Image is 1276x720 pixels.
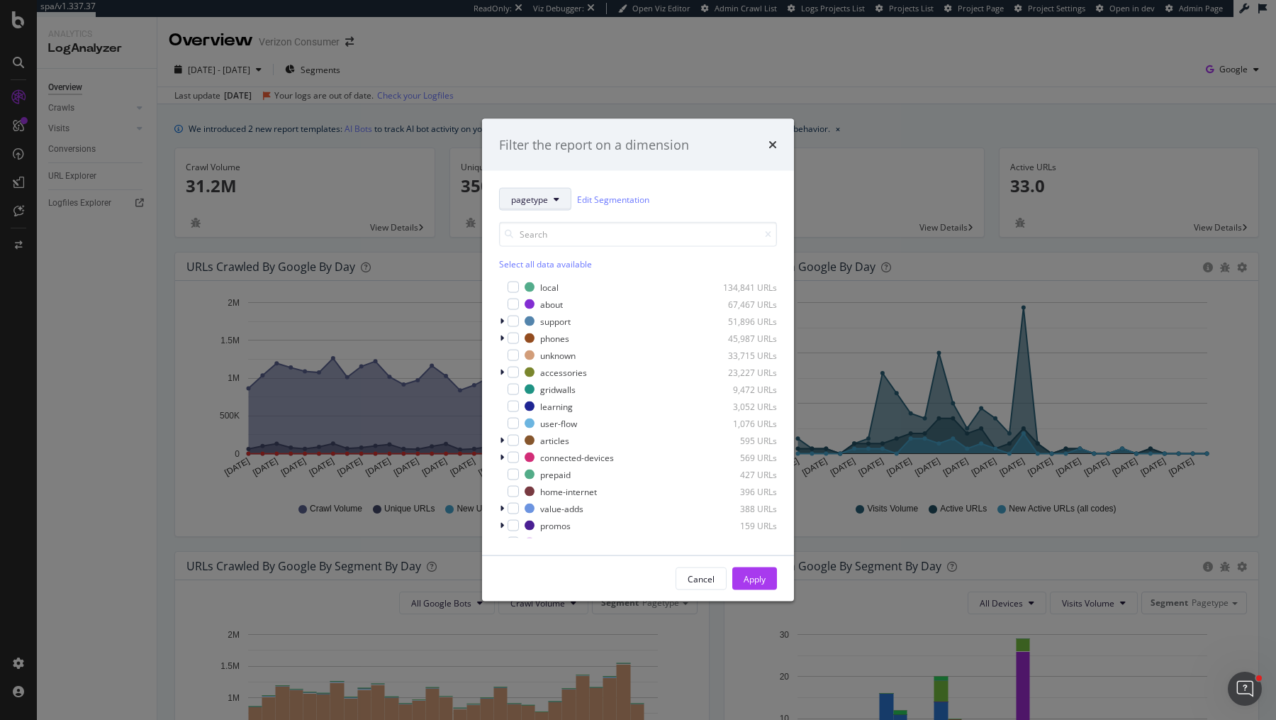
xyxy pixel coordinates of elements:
div: Cancel [688,572,715,585]
div: Filter the report on a dimension [499,135,689,154]
div: mobile [540,536,567,548]
div: accessories [540,366,587,378]
div: prepaid [540,468,571,480]
div: Apply [744,572,766,585]
div: support [540,315,571,327]
div: 147 URLs [707,536,777,548]
div: 134,841 URLs [707,281,777,293]
button: Cancel [676,567,727,590]
iframe: Intercom live chat [1228,672,1262,706]
div: phones [540,332,569,344]
a: Edit Segmentation [577,192,649,206]
div: local [540,281,559,293]
div: value-adds [540,502,583,514]
div: 67,467 URLs [707,298,777,310]
div: 595 URLs [707,434,777,446]
input: Search [499,222,777,247]
div: 396 URLs [707,485,777,497]
span: pagetype [511,193,548,205]
div: 427 URLs [707,468,777,480]
div: times [768,135,777,154]
div: 51,896 URLs [707,315,777,327]
div: 33,715 URLs [707,349,777,361]
div: promos [540,519,571,531]
div: 45,987 URLs [707,332,777,344]
div: 388 URLs [707,502,777,514]
div: 23,227 URLs [707,366,777,378]
div: 569 URLs [707,451,777,463]
div: learning [540,400,573,412]
div: 1,076 URLs [707,417,777,429]
div: user-flow [540,417,577,429]
div: articles [540,434,569,446]
div: 3,052 URLs [707,400,777,412]
div: 9,472 URLs [707,383,777,395]
button: Apply [732,567,777,590]
div: connected-devices [540,451,614,463]
div: modal [482,118,794,602]
div: Select all data available [499,258,777,270]
button: pagetype [499,188,571,211]
div: about [540,298,563,310]
div: gridwalls [540,383,576,395]
div: unknown [540,349,576,361]
div: home-internet [540,485,597,497]
div: 159 URLs [707,519,777,531]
